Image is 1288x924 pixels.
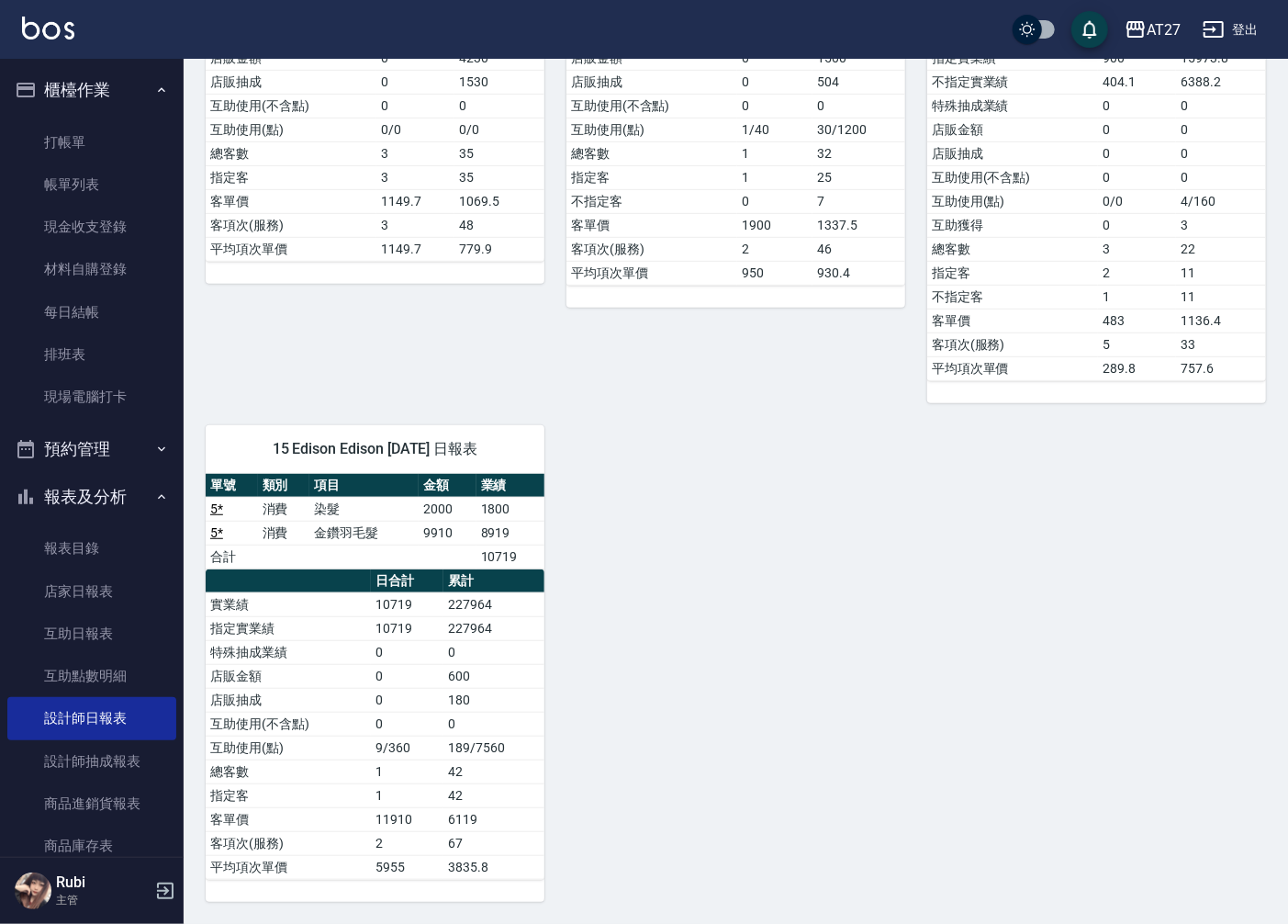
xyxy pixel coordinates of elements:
[1176,237,1266,261] td: 22
[419,521,476,545] td: 9910
[443,831,544,855] td: 67
[206,474,544,569] table: a dense table
[7,425,176,473] button: 預約管理
[737,94,812,118] td: 0
[566,213,737,237] td: 客單價
[1098,94,1176,118] td: 0
[737,118,812,141] td: 1/40
[1176,189,1266,213] td: 4/160
[454,94,544,118] td: 0
[443,569,544,593] th: 累計
[566,118,737,141] td: 互助使用(點)
[376,70,454,94] td: 0
[476,521,544,545] td: 8919
[206,712,371,736] td: 互助使用(不含點)
[1117,11,1188,49] button: AT27
[1176,356,1266,380] td: 757.6
[443,783,544,807] td: 42
[737,237,812,261] td: 2
[7,527,176,569] a: 報表目錄
[454,237,544,261] td: 779.9
[812,70,905,94] td: 504
[1098,285,1176,309] td: 1
[812,141,905,165] td: 32
[812,213,905,237] td: 1337.5
[812,189,905,213] td: 7
[1176,285,1266,309] td: 11
[206,70,376,94] td: 店販抽成
[7,655,176,697] a: 互助點數明細
[454,141,544,165] td: 35
[7,473,176,521] button: 報表及分析
[927,356,1098,380] td: 平均項次單價
[7,163,176,206] a: 帳單列表
[927,94,1098,118] td: 特殊抽成業績
[206,855,371,879] td: 平均項次單價
[7,206,176,248] a: 現金收支登錄
[1176,213,1266,237] td: 3
[206,760,371,783] td: 總客數
[7,825,176,867] a: 商品庫存表
[371,569,443,593] th: 日合計
[927,261,1098,285] td: 指定客
[206,189,376,213] td: 客單價
[566,165,737,189] td: 指定客
[737,165,812,189] td: 1
[1176,261,1266,285] td: 11
[206,474,258,498] th: 單號
[927,309,1098,332] td: 客單價
[206,616,371,640] td: 指定實業績
[7,613,176,655] a: 互助日報表
[1098,118,1176,141] td: 0
[1098,356,1176,380] td: 289.8
[371,616,443,640] td: 10719
[566,94,737,118] td: 互助使用(不含點)
[1195,13,1266,47] button: 登出
[443,688,544,712] td: 180
[206,736,371,760] td: 互助使用(點)
[376,94,454,118] td: 0
[309,521,419,545] td: 金鑽羽毛髮
[206,640,371,664] td: 特殊抽成業績
[476,474,544,498] th: 業績
[1176,141,1266,165] td: 0
[476,497,544,521] td: 1800
[566,237,737,261] td: 客項次(服務)
[371,688,443,712] td: 0
[376,237,454,261] td: 1149.7
[7,376,176,418] a: 現場電腦打卡
[419,497,476,521] td: 2000
[454,70,544,94] td: 1530
[1098,309,1176,332] td: 483
[454,189,544,213] td: 1069.5
[371,760,443,783] td: 1
[371,783,443,807] td: 1
[1176,118,1266,141] td: 0
[566,189,737,213] td: 不指定客
[22,17,74,39] img: Logo
[7,740,176,783] a: 設計師抽成報表
[927,237,1098,261] td: 總客數
[56,873,150,892] h5: Rubi
[1176,165,1266,189] td: 0
[737,70,812,94] td: 0
[1176,309,1266,332] td: 1136.4
[1176,94,1266,118] td: 0
[206,569,544,880] table: a dense table
[371,592,443,616] td: 10719
[371,664,443,688] td: 0
[206,141,376,165] td: 總客數
[927,285,1098,309] td: 不指定客
[206,237,376,261] td: 平均項次單價
[454,118,544,141] td: 0/0
[7,248,176,290] a: 材料自購登錄
[737,213,812,237] td: 1900
[1098,165,1176,189] td: 0
[454,213,544,237] td: 48
[206,807,371,831] td: 客單價
[258,497,310,521] td: 消費
[443,855,544,879] td: 3835.8
[258,474,310,498] th: 類別
[812,94,905,118] td: 0
[309,497,419,521] td: 染髮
